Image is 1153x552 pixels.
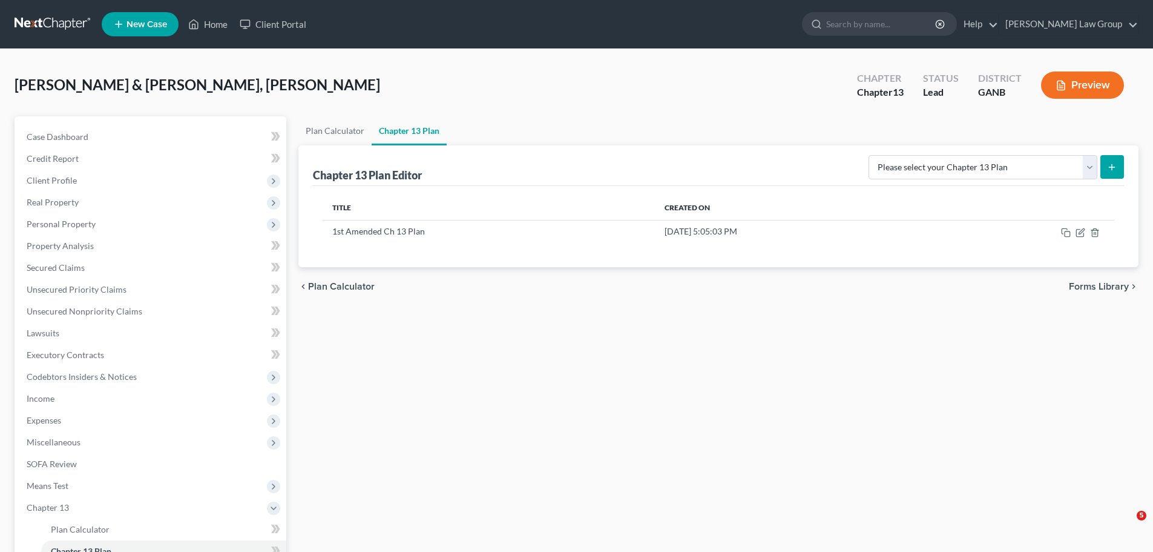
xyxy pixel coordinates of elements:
[27,393,54,404] span: Income
[27,219,96,229] span: Personal Property
[41,519,286,540] a: Plan Calculator
[27,284,126,294] span: Unsecured Priority Claims
[17,279,286,301] a: Unsecured Priority Claims
[978,85,1022,99] div: GANB
[308,282,375,291] span: Plan Calculator
[923,71,959,85] div: Status
[17,344,286,366] a: Executory Contracts
[27,437,80,447] span: Miscellaneous
[17,235,286,257] a: Property Analysis
[655,196,928,220] th: Created On
[298,282,375,291] button: chevron_left Plan Calculator
[857,85,904,99] div: Chapter
[655,220,928,243] td: [DATE] 5:05:03 PM
[27,306,142,316] span: Unsecured Nonpriority Claims
[298,116,372,145] a: Plan Calculator
[27,350,104,360] span: Executory Contracts
[17,126,286,148] a: Case Dashboard
[313,168,422,182] div: Chapter 13 Plan Editor
[1129,282,1138,291] i: chevron_right
[372,116,447,145] a: Chapter 13 Plan
[298,282,308,291] i: chevron_left
[17,301,286,322] a: Unsecured Nonpriority Claims
[826,13,937,35] input: Search by name...
[323,220,655,243] td: 1st Amended Ch 13 Plan
[857,71,904,85] div: Chapter
[51,524,110,534] span: Plan Calculator
[27,131,88,142] span: Case Dashboard
[978,71,1022,85] div: District
[234,13,312,35] a: Client Portal
[27,175,77,185] span: Client Profile
[323,196,655,220] th: Title
[182,13,234,35] a: Home
[1041,71,1124,99] button: Preview
[958,13,998,35] a: Help
[1137,511,1146,520] span: 5
[1112,511,1141,540] iframe: Intercom live chat
[27,241,94,251] span: Property Analysis
[27,153,79,164] span: Credit Report
[999,13,1138,35] a: [PERSON_NAME] Law Group
[1069,282,1129,291] span: Forms Library
[15,76,380,93] span: [PERSON_NAME] & [PERSON_NAME], [PERSON_NAME]
[27,415,61,425] span: Expenses
[126,20,167,29] span: New Case
[17,322,286,344] a: Lawsuits
[27,197,79,207] span: Real Property
[27,371,137,382] span: Codebtors Insiders & Notices
[27,481,68,491] span: Means Test
[27,328,59,338] span: Lawsuits
[27,502,69,513] span: Chapter 13
[27,459,77,469] span: SOFA Review
[1069,282,1138,291] button: Forms Library chevron_right
[17,148,286,170] a: Credit Report
[17,453,286,475] a: SOFA Review
[17,257,286,279] a: Secured Claims
[923,85,959,99] div: Lead
[27,262,85,273] span: Secured Claims
[893,86,904,98] span: 13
